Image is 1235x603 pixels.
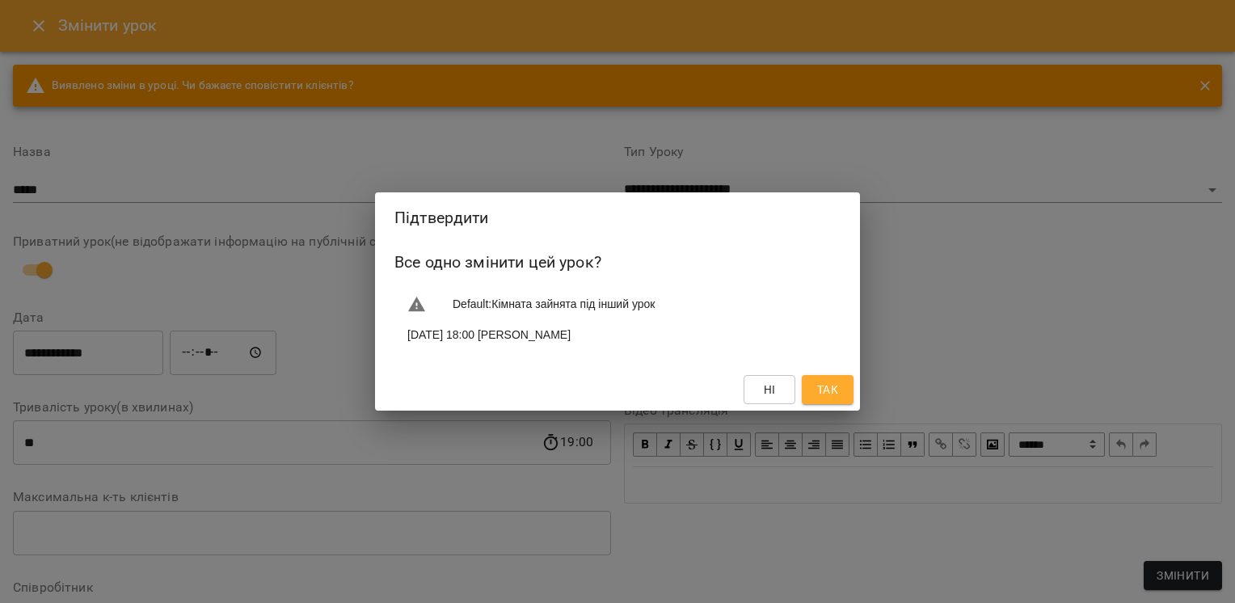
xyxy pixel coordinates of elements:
li: Default : Кімната зайнята під інший урок [394,289,841,321]
button: Ні [744,375,795,404]
span: Так [817,380,838,399]
li: [DATE] 18:00 [PERSON_NAME] [394,320,841,349]
button: Так [802,375,854,404]
h2: Підтвердити [394,205,841,230]
h6: Все одно змінити цей урок? [394,250,841,275]
span: Ні [764,380,776,399]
